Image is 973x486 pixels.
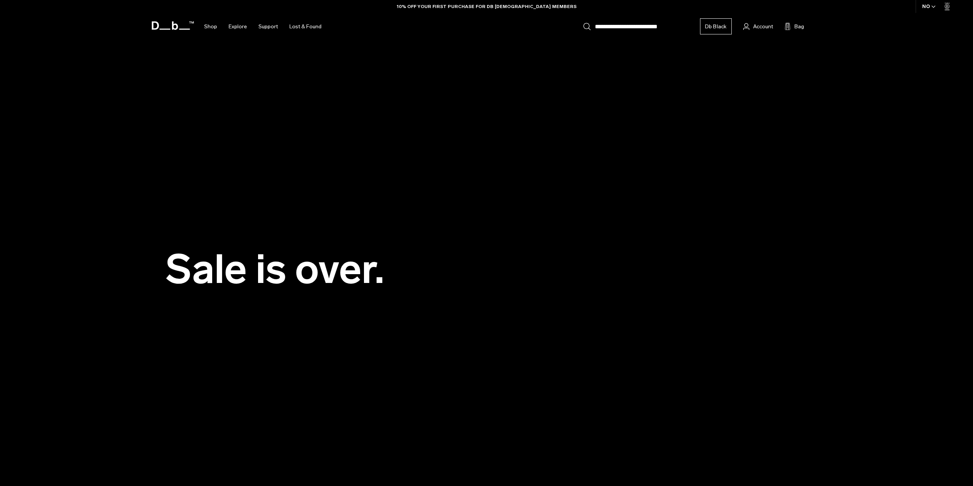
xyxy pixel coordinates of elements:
[166,249,384,289] h2: Sale is over.
[785,22,804,31] button: Bag
[794,23,804,31] span: Bag
[258,13,278,40] a: Support
[198,13,327,40] nav: Main Navigation
[743,22,773,31] a: Account
[700,18,732,34] a: Db Black
[289,13,322,40] a: Lost & Found
[397,3,577,10] a: 10% OFF YOUR FIRST PURCHASE FOR DB [DEMOGRAPHIC_DATA] MEMBERS
[229,13,247,40] a: Explore
[753,23,773,31] span: Account
[204,13,217,40] a: Shop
